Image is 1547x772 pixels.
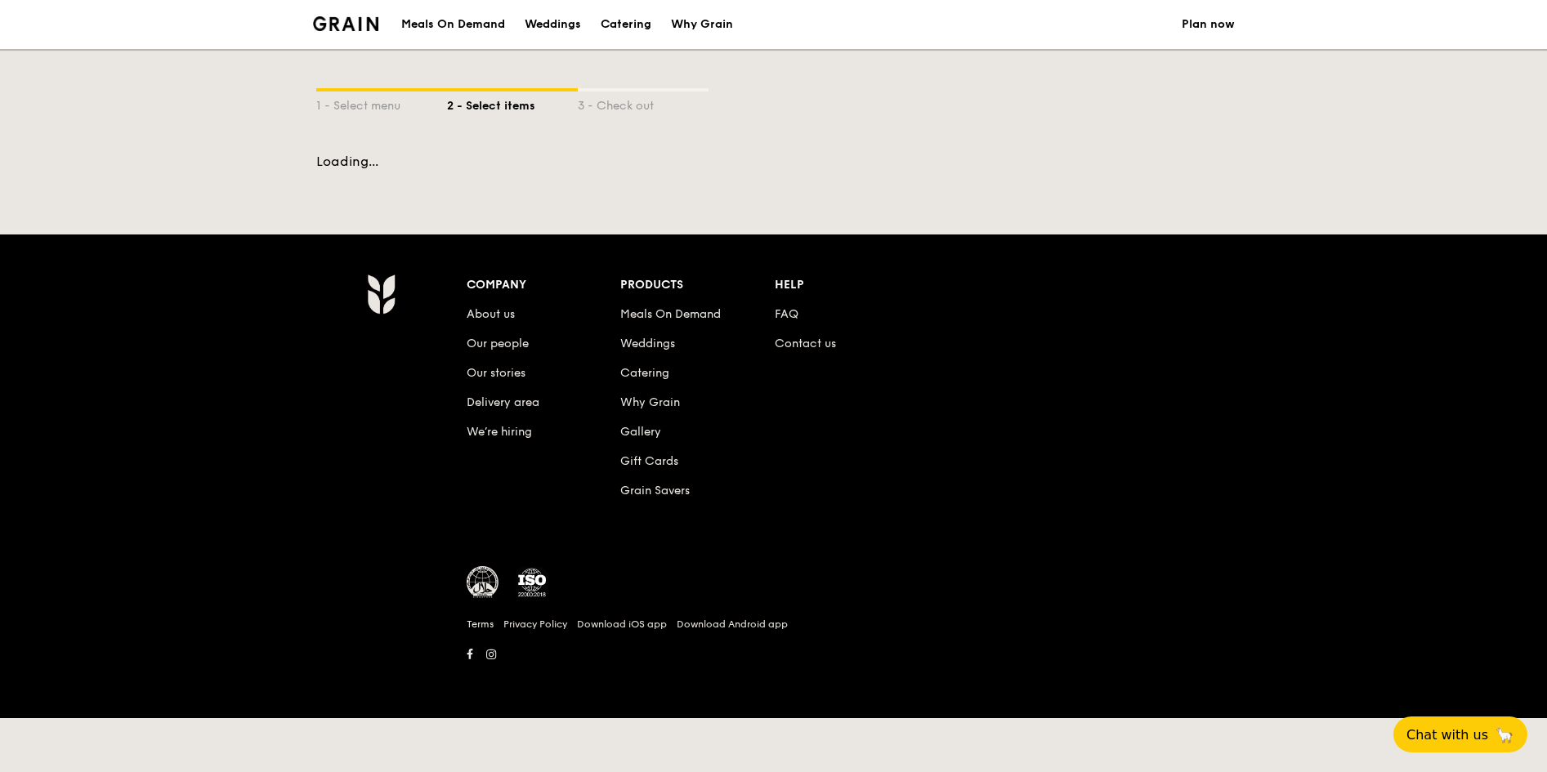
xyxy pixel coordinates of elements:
a: About us [467,307,515,321]
a: Grain Savers [620,484,690,498]
a: Catering [620,366,669,380]
a: Delivery area [467,395,539,409]
a: Logotype [313,16,379,31]
a: Download Android app [677,618,788,631]
div: 2 - Select items [447,91,578,114]
a: Privacy Policy [503,618,567,631]
span: Chat with us [1406,727,1488,743]
a: Download iOS app [577,618,667,631]
a: Our stories [467,366,525,380]
img: AYc88T3wAAAABJRU5ErkJggg== [367,274,396,315]
a: Meals On Demand [620,307,721,321]
div: 3 - Check out [578,91,709,114]
div: Loading... [316,154,1232,169]
div: Company [467,274,621,297]
div: Help [775,274,929,297]
a: We’re hiring [467,425,532,439]
a: Terms [467,618,494,631]
div: Products [620,274,775,297]
a: Our people [467,337,529,350]
span: 🦙 [1495,725,1514,744]
img: MUIS Halal Certified [467,566,499,599]
a: Why Grain [620,395,680,409]
a: FAQ [775,307,798,321]
img: ISO Certified [516,566,548,599]
a: Contact us [775,337,836,350]
a: Weddings [620,337,675,350]
h6: Revision [303,666,1245,679]
div: 1 - Select menu [316,91,447,114]
img: Grain [313,16,379,31]
a: Gallery [620,425,661,439]
a: Gift Cards [620,454,678,468]
button: Chat with us🦙 [1393,716,1527,752]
